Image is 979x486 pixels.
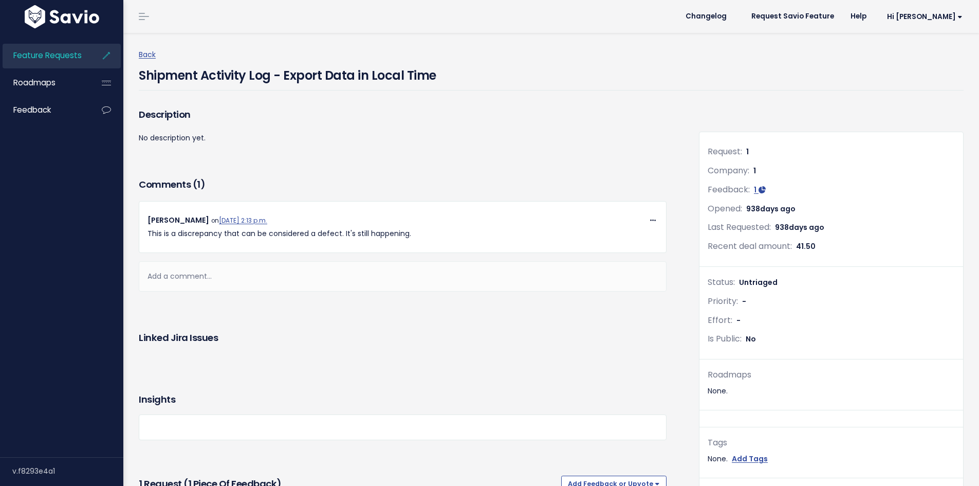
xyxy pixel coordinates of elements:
[887,13,963,21] span: Hi [PERSON_NAME]
[139,61,436,85] h4: Shipment Activity Log - Export Data in Local Time
[147,215,209,225] span: [PERSON_NAME]
[842,9,875,24] a: Help
[139,261,667,292] div: Add a comment...
[139,107,667,122] h3: Description
[708,165,749,176] span: Company:
[139,331,218,345] h3: Linked Jira issues
[708,385,955,398] div: None.
[736,315,741,326] span: -
[746,147,749,157] span: 1
[139,392,175,407] h3: Insights
[796,241,816,251] span: 41.50
[708,453,955,465] div: None.
[139,132,667,145] p: No description yet.
[754,185,756,195] span: 1
[708,276,735,288] span: Status:
[760,204,796,214] span: days ago
[742,296,746,307] span: -
[746,204,796,214] span: 938
[147,227,658,240] p: This is a discrepancy that can be considered a defect. It's still happening.
[686,13,727,20] span: Changelog
[708,184,750,195] span: Feedback:
[219,217,267,225] a: [DATE] 2:13 p.m.
[708,295,738,307] span: Priority:
[708,314,732,326] span: Effort:
[708,203,742,214] span: Opened:
[197,178,200,191] span: 1
[875,9,971,25] a: Hi [PERSON_NAME]
[739,277,778,287] span: Untriaged
[732,453,768,465] a: Add Tags
[12,458,123,484] div: v.f8293e4a1
[754,185,766,195] a: 1
[3,71,85,95] a: Roadmaps
[211,217,267,225] span: on
[139,49,156,60] a: Back
[708,368,955,383] div: Roadmaps
[13,50,82,61] span: Feature Requests
[3,44,85,67] a: Feature Requests
[139,177,667,192] h3: Comments ( )
[775,222,824,232] span: 938
[753,166,756,176] span: 1
[789,222,824,232] span: days ago
[708,333,742,345] span: Is Public:
[708,146,742,157] span: Request:
[708,436,955,451] div: Tags
[743,9,842,24] a: Request Savio Feature
[22,5,102,28] img: logo-white.9d6f32f41409.svg
[3,98,85,122] a: Feedback
[708,221,771,233] span: Last Requested:
[708,240,792,252] span: Recent deal amount:
[13,104,51,115] span: Feedback
[746,334,756,344] span: No
[13,77,56,88] span: Roadmaps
